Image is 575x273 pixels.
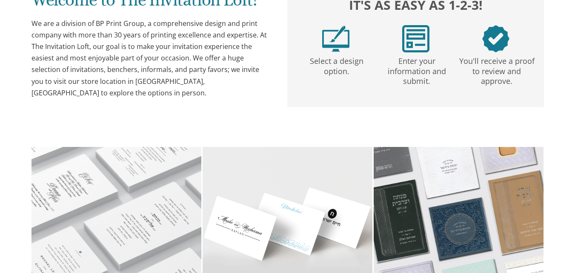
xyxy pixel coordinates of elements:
[482,25,509,52] img: step3.png
[298,52,375,76] p: Select a design option.
[458,52,535,86] p: You'll receive a proof to review and approve.
[31,18,272,99] div: We are a division of BP Print Group, a comprehensive design and print company with more than 30 y...
[378,52,455,86] p: Enter your information and submit.
[402,25,429,52] img: step2.png
[322,25,349,52] img: step1.png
